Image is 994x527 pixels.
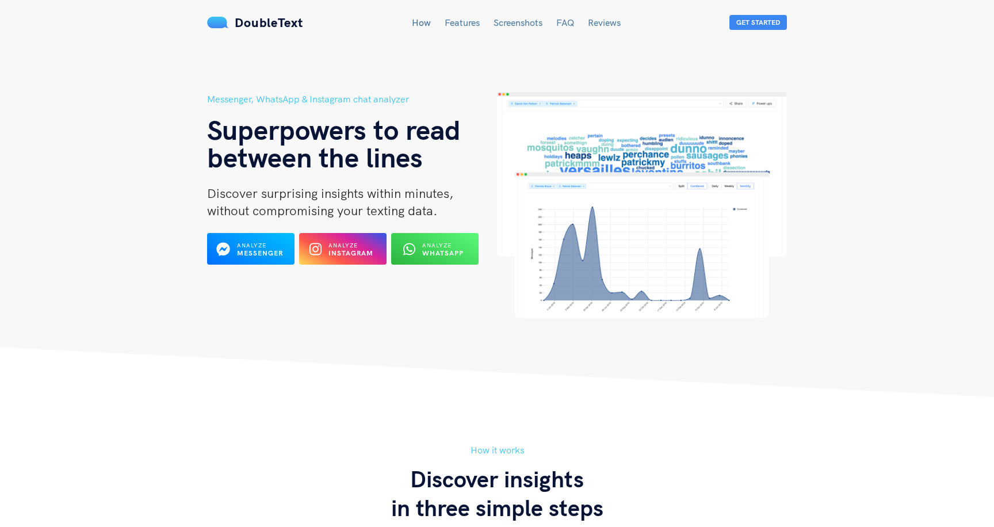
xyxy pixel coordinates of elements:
[235,14,303,30] span: DoubleText
[207,92,497,106] h5: Messenger, WhatsApp & Instagram chat analyzer
[299,248,387,258] a: Analyze Instagram
[207,233,295,265] button: Analyze Messenger
[207,464,787,522] h3: Discover insights in three simple steps
[391,248,479,258] a: Analyze WhatsApp
[729,15,787,30] button: Get Started
[207,185,453,201] span: Discover surprising insights within minutes,
[494,17,542,28] a: Screenshots
[237,242,266,249] span: Analyze
[391,233,479,265] button: Analyze WhatsApp
[299,233,387,265] button: Analyze Instagram
[207,112,461,147] span: Superpowers to read
[328,249,373,257] b: Instagram
[328,242,358,249] span: Analyze
[207,140,423,174] span: between the lines
[588,17,621,28] a: Reviews
[237,249,283,257] b: Messenger
[422,242,452,249] span: Analyze
[207,14,303,30] a: DoubleText
[422,249,464,257] b: WhatsApp
[412,17,431,28] a: How
[207,17,229,28] img: mS3x8y1f88AAAAABJRU5ErkJggg==
[556,17,574,28] a: FAQ
[497,92,787,318] img: hero
[207,203,437,219] span: without compromising your texting data.
[207,248,295,258] a: Analyze Messenger
[445,17,480,28] a: Features
[207,443,787,457] h5: How it works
